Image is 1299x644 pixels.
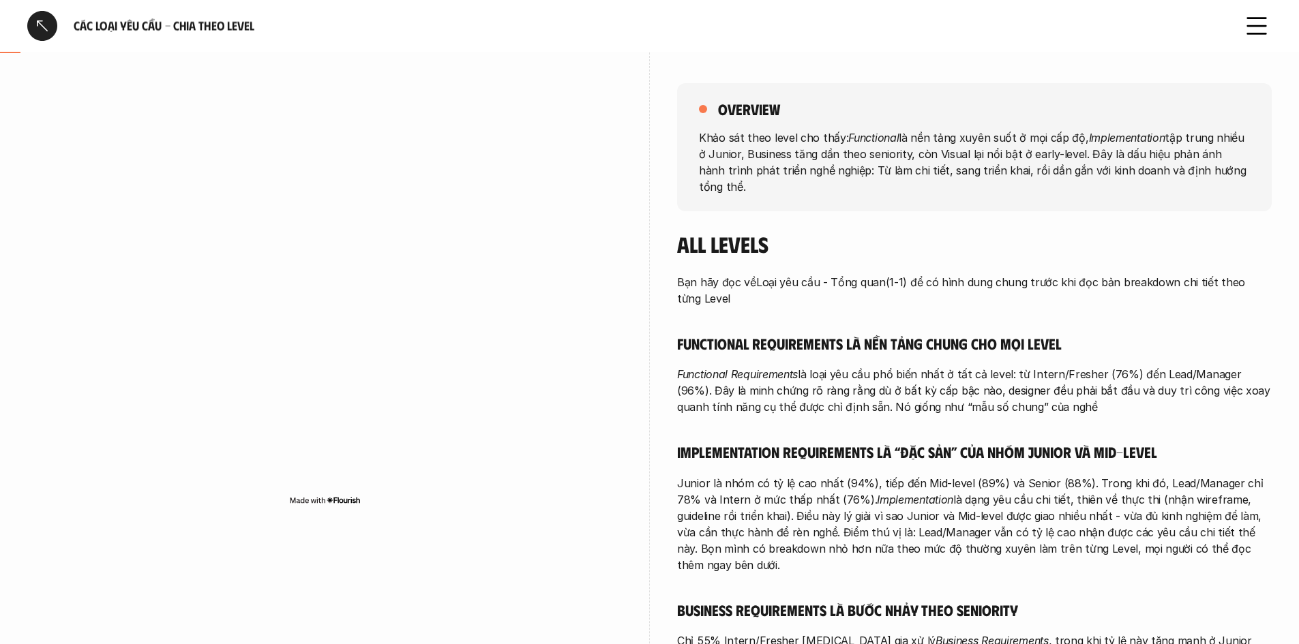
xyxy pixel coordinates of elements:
h5: overview [718,99,780,119]
h6: Các loại yêu cầu - Chia theo level [74,18,1225,33]
em: Functional Requirements [677,367,798,381]
p: Junior là nhóm có tỷ lệ cao nhất (94%), tiếp đến Mid-level (89%) và Senior (88%). Trong khi đó, L... [677,475,1272,573]
p: Khảo sát theo level cho thấy: là nền tảng xuyên suốt ở mọi cấp độ, tập trung nhiều ở Junior, Busi... [699,129,1250,194]
h4: All levels [677,231,1272,257]
a: Loại yêu cầu - Tổng quan [756,275,886,289]
h5: Business Requirements là bước nhảy theo seniority [677,600,1272,619]
em: Implementation [877,493,953,506]
em: Functional [848,130,899,144]
h5: Implementation Requirements là “đặc sản” của nhóm Junior và Mid-level [677,442,1272,461]
em: Implementation [1089,130,1165,144]
iframe: Interactive or visual content [27,83,622,492]
p: Bạn hãy đọc về (1-1) để có hình dung chung trước khi đọc bản breakdown chi tiết theo từng Level [677,274,1272,307]
h5: Functional Requirements là nền tảng chung cho mọi level [677,334,1272,353]
p: là loại yêu cầu phổ biến nhất ở tất cả level: từ Intern/Fresher (76%) đến Lead/Manager (96%). Đây... [677,366,1272,415]
img: Made with Flourish [289,495,361,506]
